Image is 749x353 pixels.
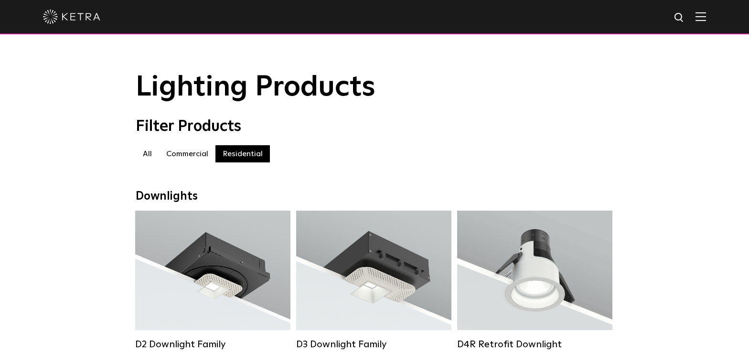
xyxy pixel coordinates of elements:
[296,211,451,350] a: D3 Downlight Family Lumen Output:700 / 900 / 1100Colors:White / Black / Silver / Bronze / Paintab...
[674,12,685,24] img: search icon
[43,10,100,24] img: ketra-logo-2019-white
[135,339,290,350] div: D2 Downlight Family
[159,145,215,162] label: Commercial
[215,145,270,162] label: Residential
[135,211,290,350] a: D2 Downlight Family Lumen Output:1200Colors:White / Black / Gloss Black / Silver / Bronze / Silve...
[457,211,612,350] a: D4R Retrofit Downlight Lumen Output:800Colors:White / BlackBeam Angles:15° / 25° / 40° / 60°Watta...
[296,339,451,350] div: D3 Downlight Family
[136,73,375,102] span: Lighting Products
[136,145,159,162] label: All
[457,339,612,350] div: D4R Retrofit Downlight
[136,118,613,136] div: Filter Products
[136,190,613,203] div: Downlights
[695,12,706,21] img: Hamburger%20Nav.svg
